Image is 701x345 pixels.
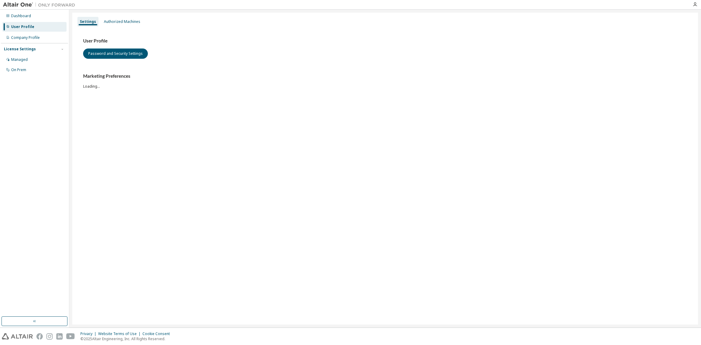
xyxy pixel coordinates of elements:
div: User Profile [11,24,34,29]
h3: Marketing Preferences [83,73,687,79]
div: Website Terms of Use [98,331,142,336]
div: Settings [80,19,96,24]
button: Password and Security Settings [83,49,148,59]
img: linkedin.svg [56,333,63,340]
div: Authorized Machines [104,19,140,24]
img: facebook.svg [36,333,43,340]
img: Altair One [3,2,78,8]
img: instagram.svg [46,333,53,340]
div: Cookie Consent [142,331,173,336]
div: On Prem [11,67,26,72]
div: Managed [11,57,28,62]
div: License Settings [4,47,36,52]
div: Dashboard [11,14,31,18]
h3: User Profile [83,38,687,44]
div: Privacy [80,331,98,336]
img: altair_logo.svg [2,333,33,340]
div: Loading... [83,73,687,89]
p: © 2025 Altair Engineering, Inc. All Rights Reserved. [80,336,173,341]
img: youtube.svg [66,333,75,340]
div: Company Profile [11,35,40,40]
